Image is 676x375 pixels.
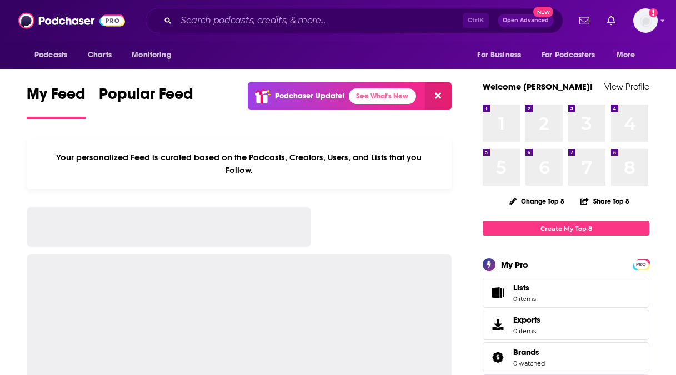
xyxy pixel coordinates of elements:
a: Lists [483,278,649,308]
a: Popular Feed [99,85,193,119]
a: 0 watched [513,359,545,367]
a: Charts [81,45,118,66]
a: Exports [483,310,649,340]
a: View Profile [604,81,649,92]
button: open menu [124,45,186,66]
div: Search podcasts, credits, & more... [146,8,563,33]
a: Create My Top 8 [483,221,649,236]
div: My Pro [501,259,528,270]
a: Show notifications dropdown [575,11,594,30]
span: Brands [513,347,539,357]
a: See What's New [349,88,416,104]
span: My Feed [27,85,86,110]
span: New [533,7,553,17]
a: Brands [487,349,509,365]
button: open menu [469,45,535,66]
a: Brands [513,347,545,357]
span: 0 items [513,327,540,335]
span: Brands [483,342,649,372]
span: Lists [487,285,509,300]
img: User Profile [633,8,658,33]
button: Share Top 8 [580,190,630,212]
button: Open AdvancedNew [498,14,554,27]
span: Exports [513,315,540,325]
span: Monitoring [132,47,171,63]
span: Exports [487,317,509,333]
span: Lists [513,283,529,293]
span: Charts [88,47,112,63]
span: Podcasts [34,47,67,63]
button: open menu [27,45,82,66]
span: Ctrl K [463,13,489,28]
span: PRO [634,260,648,269]
button: Change Top 8 [502,194,571,208]
a: My Feed [27,85,86,119]
a: PRO [634,260,648,268]
span: For Business [477,47,521,63]
a: Show notifications dropdown [603,11,620,30]
span: Open Advanced [503,18,549,23]
span: Logged in as cnagle [633,8,658,33]
img: Podchaser - Follow, Share and Rate Podcasts [18,10,125,31]
a: Welcome [PERSON_NAME]! [483,81,593,92]
button: Show profile menu [633,8,658,33]
span: Popular Feed [99,85,193,110]
p: Podchaser Update! [275,91,344,101]
button: open menu [609,45,649,66]
button: open menu [534,45,611,66]
div: Your personalized Feed is curated based on the Podcasts, Creators, Users, and Lists that you Follow. [27,139,452,189]
svg: Add a profile image [649,8,658,17]
span: For Podcasters [542,47,595,63]
span: More [617,47,635,63]
input: Search podcasts, credits, & more... [176,12,463,29]
span: 0 items [513,295,536,303]
span: Lists [513,283,536,293]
